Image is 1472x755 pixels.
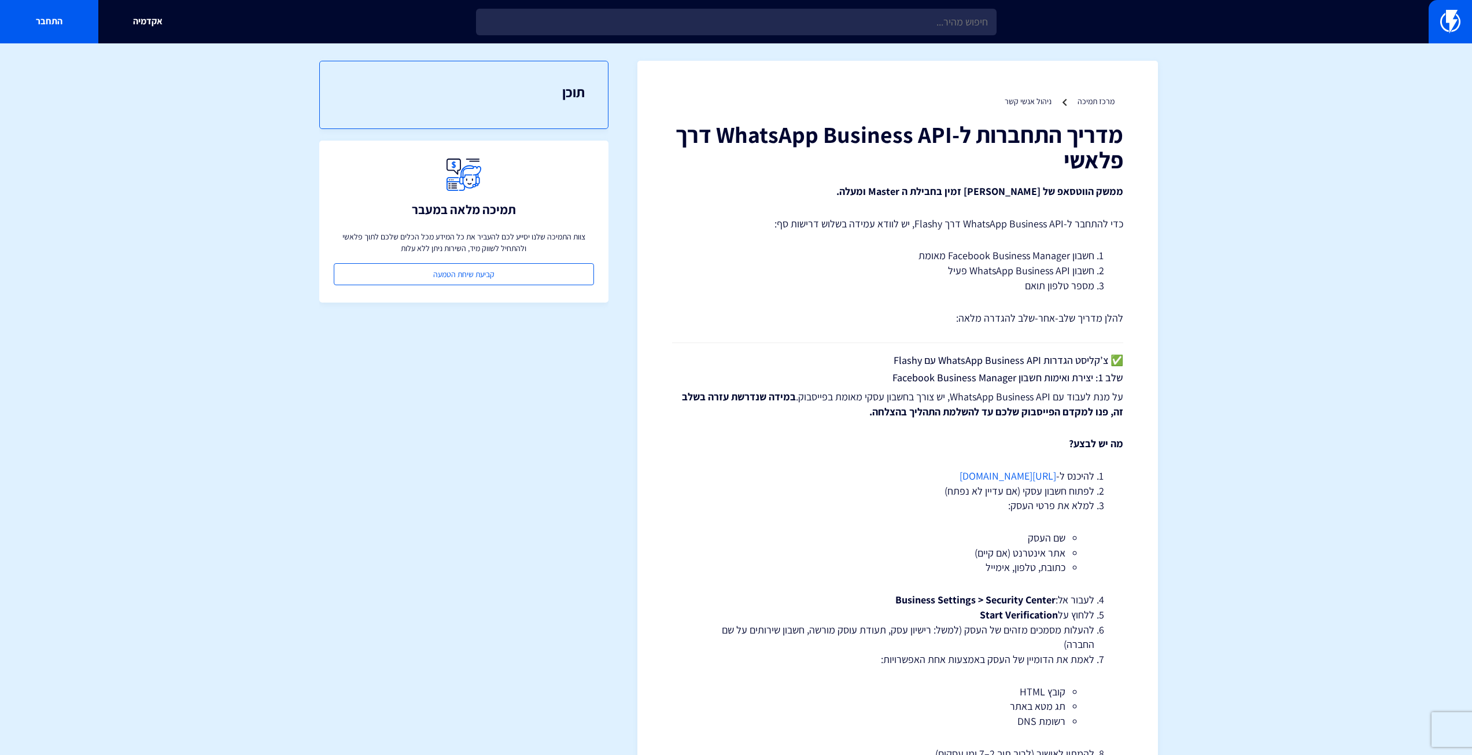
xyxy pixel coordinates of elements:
p: להלן מדריך שלב-אחר-שלב להגדרה מלאה: [672,311,1123,326]
strong: מה יש לבצע? [1069,437,1123,450]
li: לעבור אל: [701,592,1094,607]
li: חשבון Facebook Business Manager מאומת [701,248,1094,263]
li: שם העסק [730,531,1065,546]
p: צוות התמיכה שלנו יסייע לכם להעביר את כל המידע מכל הכלים שלכם לתוך פלאשי ולהתחיל לשווק מיד, השירות... [334,231,594,254]
li: רשומת DNS [730,714,1065,729]
h3: תמיכה מלאה במעבר [412,202,516,216]
a: [URL][DOMAIN_NAME] [960,469,1056,483]
li: ללחוץ על [701,607,1094,623]
a: ניהול אנשי קשר [1005,96,1052,106]
a: מרכז תמיכה [1078,96,1115,106]
strong: Business Settings > Security Center [895,593,1056,606]
li: חשבון WhatsApp Business API פעיל [701,263,1094,278]
li: תג מטא באתר [730,699,1065,714]
p: כדי להתחבר ל-WhatsApp Business API דרך Flashy, יש לוודא עמידה בשלוש דרישות סף: [672,216,1123,231]
h4: ✅ צ’קליסט הגדרות WhatsApp Business API עם Flashy [672,355,1123,366]
li: אתר אינטרנט (אם קיים) [730,546,1065,561]
li: מספר טלפון תואם [701,278,1094,293]
li: להעלות מסמכים מזהים של העסק (למשל: רישיון עסק, תעודת עוסק מורשה, חשבון שירותים על שם החברה) [701,623,1094,652]
strong: ממשק הווטסאפ של [PERSON_NAME] זמין בחבילת ה Master ומעלה. [836,185,1123,198]
li: למלא את פרטי העסק: [701,498,1094,575]
strong: Start Verification [980,608,1058,621]
p: על מנת לעבוד עם WhatsApp Business API, יש צורך בחשבון עסקי מאומת בפייסבוק. [672,389,1123,419]
li: כתובת, טלפון, אימייל [730,560,1065,575]
h1: מדריך התחברות ל-WhatsApp Business API דרך פלאשי [672,121,1123,172]
a: קביעת שיחת הטמעה [334,263,594,285]
strong: במידה שנדרשת עזרה בשלב זה, פנו למקדם הפייסבוק שלכם עד להשלמת התהליך בהצלחה. [682,390,1123,418]
li: קובץ HTML [730,684,1065,699]
h4: שלב 1: יצירת ואימות חשבון Facebook Business Manager [672,372,1123,384]
li: להיכנס ל- [701,469,1094,484]
h3: תוכן [343,84,585,100]
input: חיפוש מהיר... [476,9,997,35]
li: לפתוח חשבון עסקי (אם עדיין לא נפתח) [701,484,1094,499]
li: לאמת את הדומיין של העסק באמצעות אחת האפשרויות: [701,652,1094,729]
